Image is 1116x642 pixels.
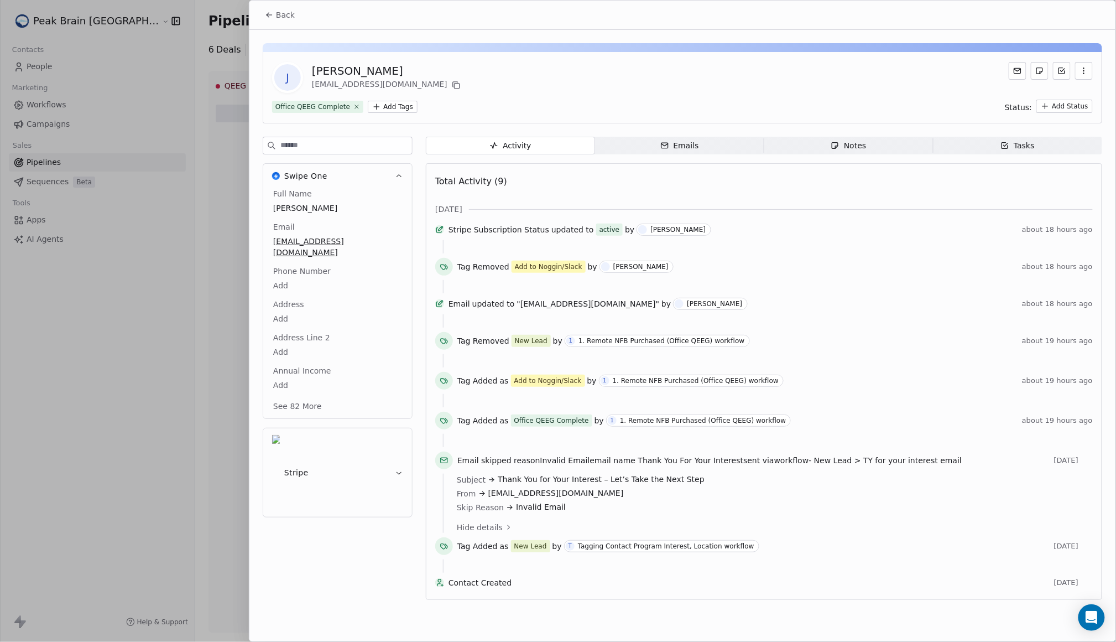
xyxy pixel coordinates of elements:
img: Swipe One [272,172,280,180]
div: 1 [569,336,572,345]
span: Tag Added [457,541,498,552]
span: reason email name sent via workflow - [457,455,962,466]
span: Add [273,380,402,391]
img: Stripe [272,435,280,510]
div: [PERSON_NAME] [650,226,706,234]
button: StripeStripe [263,428,412,517]
div: Tagging Contact Program Interest, Location workflow [578,542,754,550]
span: about 18 hours ago [1022,262,1093,271]
span: Email [271,221,297,232]
div: Notes [831,140,866,152]
span: Back [276,9,295,20]
div: T [569,542,572,551]
span: [EMAIL_ADDRESS][DOMAIN_NAME] [273,236,402,258]
span: about 19 hours ago [1022,416,1093,425]
span: Tag Removed [457,335,509,346]
span: [DATE] [435,204,462,215]
span: by [625,224,634,235]
span: New Lead > TY for your interest email [814,456,962,465]
div: Office QEEG Complete [514,416,589,426]
span: Tag Added [457,415,498,426]
div: 1. Remote NFB Purchased (Office QEEG) workflow [578,337,744,345]
span: Stripe [284,467,309,478]
span: Full Name [271,188,314,199]
span: as [500,415,509,426]
span: Total Activity (9) [435,176,507,187]
div: 1 [603,376,606,385]
div: Emails [660,140,699,152]
span: Invalid Email [540,456,590,465]
div: Swipe OneSwipe One [263,188,412,418]
span: Add [273,280,402,291]
span: Swipe One [284,170,327,182]
span: Tag Added [457,375,498,386]
span: by [594,415,604,426]
span: [DATE] [1054,456,1093,465]
span: Address [271,299,306,310]
span: Tag Removed [457,261,509,272]
span: about 19 hours ago [1022,336,1093,345]
span: Hide details [457,522,503,533]
button: Add Tags [368,101,418,113]
span: Stripe Subscription Status [449,224,549,235]
span: updated to [472,298,515,309]
div: New Lead [515,336,547,346]
div: Open Intercom Messenger [1078,604,1105,631]
button: Back [258,5,301,25]
span: about 18 hours ago [1022,225,1093,234]
div: [EMAIL_ADDRESS][DOMAIN_NAME] [312,79,463,92]
span: by [553,335,562,346]
div: Add to Noggin/Slack [515,262,582,272]
span: about 18 hours ago [1022,299,1093,308]
span: by [588,261,597,272]
span: Phone Number [271,266,333,277]
span: Add [273,313,402,324]
div: Tasks [1000,140,1035,152]
span: Annual Income [271,365,333,376]
span: by [552,541,562,552]
span: [PERSON_NAME] [273,203,402,214]
span: by [661,298,671,309]
a: Hide details [457,522,1085,533]
div: active [599,224,619,235]
span: Email skipped [457,456,512,465]
span: Address Line 2 [271,332,332,343]
button: See 82 More [267,396,328,416]
span: as [500,375,509,386]
div: New Lead [514,541,547,551]
div: Add to Noggin/Slack [514,376,582,386]
div: Office QEEG Complete [275,102,350,112]
div: 1. Remote NFB Purchased (Office QEEG) workflow [613,377,779,385]
div: [PERSON_NAME] [613,263,669,271]
div: [PERSON_NAME] [687,300,742,308]
span: as [500,541,509,552]
span: J [274,64,301,91]
span: Skip Reason [457,502,504,513]
span: [EMAIL_ADDRESS][DOMAIN_NAME] [488,488,624,499]
div: 1. Remote NFB Purchased (Office QEEG) workflow [620,417,786,424]
span: "[EMAIL_ADDRESS][DOMAIN_NAME]" [517,298,660,309]
span: by [587,375,597,386]
span: Invalid Email [516,501,566,513]
span: [DATE] [1054,542,1093,551]
span: Email [449,298,470,309]
span: Subject [457,474,486,485]
span: Contact Created [449,577,1050,588]
span: Thank You For Your Interest [638,456,744,465]
button: Swipe OneSwipe One [263,164,412,188]
span: [DATE] [1054,578,1093,587]
div: [PERSON_NAME] [312,63,463,79]
span: updated to [551,224,594,235]
span: Add [273,346,402,358]
span: Status: [1005,102,1032,113]
span: Thank You for Your Interest – Let’s Take the Next Step [498,474,705,485]
span: about 19 hours ago [1022,376,1093,385]
div: 1 [611,416,614,425]
button: Add Status [1036,100,1093,113]
span: From [457,488,476,499]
